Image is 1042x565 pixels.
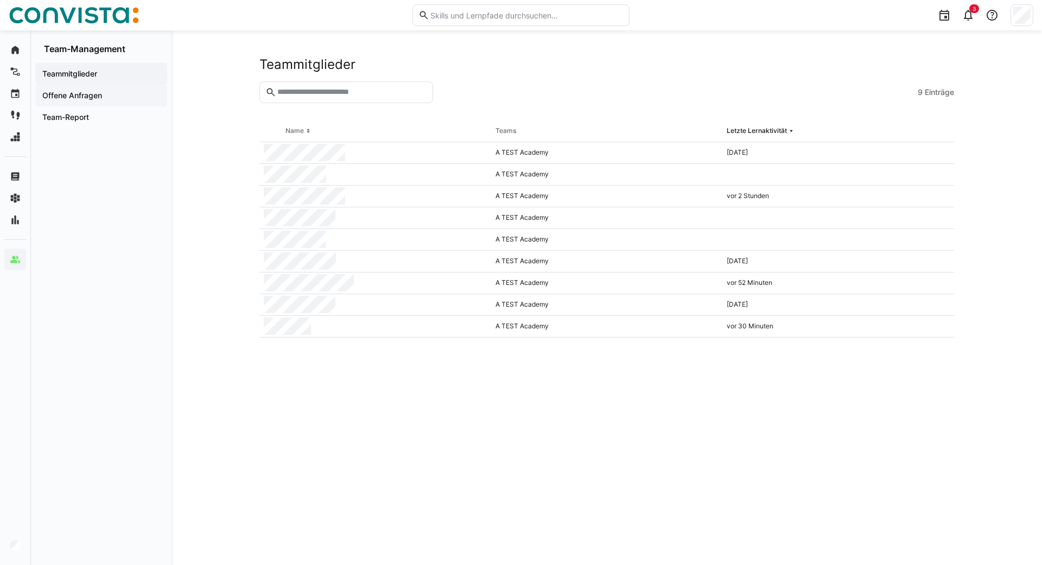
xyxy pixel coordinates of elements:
span: 3 [973,5,976,12]
span: [DATE] [727,300,748,308]
div: Teams [495,126,516,135]
div: A TEST Academy [491,186,723,207]
div: A TEST Academy [491,207,723,229]
span: vor 30 Minuten [727,322,773,330]
span: vor 2 Stunden [727,192,769,200]
div: Letzte Lernaktivität [727,126,787,135]
div: A TEST Academy [491,294,723,316]
div: A TEST Academy [491,142,723,164]
span: vor 52 Minuten [727,278,772,287]
h2: Teammitglieder [259,56,355,73]
input: Skills und Lernpfade durchsuchen… [429,10,624,20]
div: Name [285,126,304,135]
div: A TEST Academy [491,164,723,186]
span: [DATE] [727,257,748,265]
span: 9 [918,87,923,98]
div: A TEST Academy [491,316,723,338]
div: A TEST Academy [491,272,723,294]
span: [DATE] [727,148,748,156]
div: A TEST Academy [491,229,723,251]
span: Einträge [925,87,954,98]
div: A TEST Academy [491,251,723,272]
